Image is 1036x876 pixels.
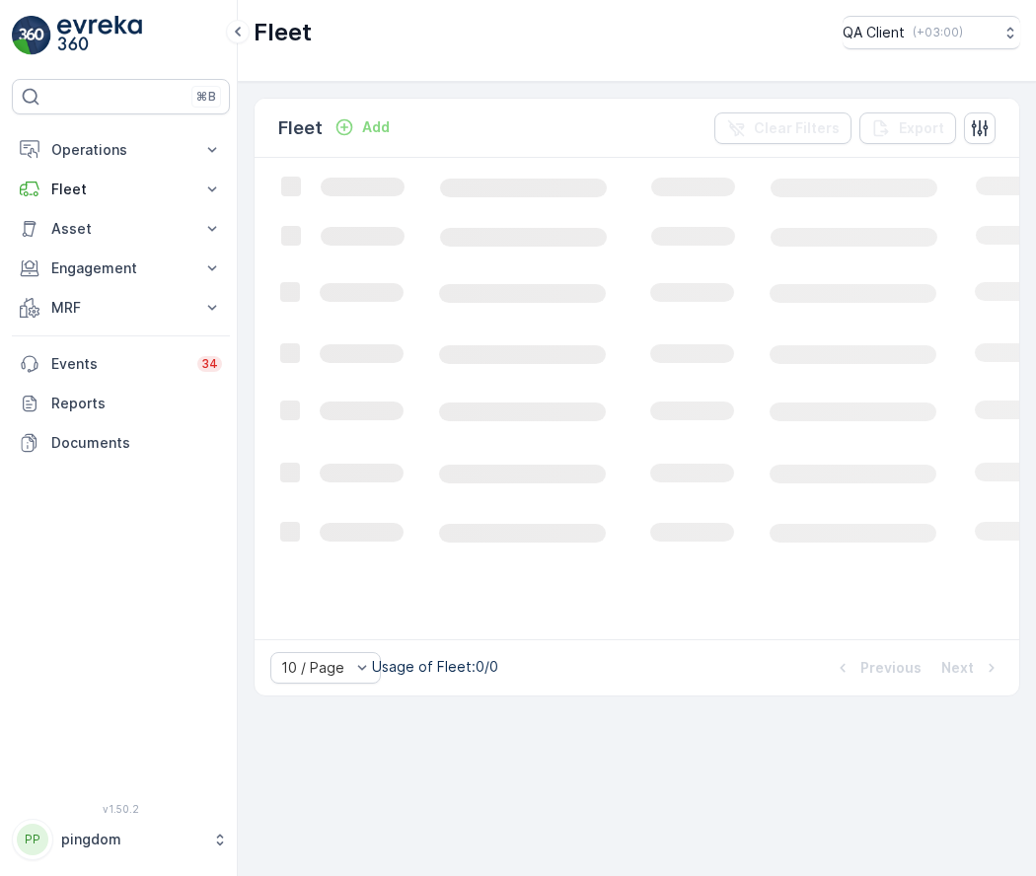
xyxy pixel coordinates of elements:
[196,89,216,105] p: ⌘B
[899,118,944,138] p: Export
[12,819,230,860] button: PPpingdom
[51,219,190,239] p: Asset
[12,288,230,328] button: MRF
[859,112,956,144] button: Export
[278,114,323,142] p: Fleet
[51,298,190,318] p: MRF
[201,356,218,372] p: 34
[12,384,230,423] a: Reports
[939,656,1003,680] button: Next
[12,423,230,463] a: Documents
[12,344,230,384] a: Events34
[57,16,142,55] img: logo_light-DOdMpM7g.png
[12,130,230,170] button: Operations
[61,830,202,849] p: pingdom
[12,249,230,288] button: Engagement
[843,23,905,42] p: QA Client
[327,115,398,139] button: Add
[714,112,851,144] button: Clear Filters
[51,140,190,160] p: Operations
[51,394,222,413] p: Reports
[12,209,230,249] button: Asset
[843,16,1020,49] button: QA Client(+03:00)
[254,17,312,48] p: Fleet
[12,16,51,55] img: logo
[362,117,390,137] p: Add
[941,658,974,678] p: Next
[51,258,190,278] p: Engagement
[754,118,840,138] p: Clear Filters
[913,25,963,40] p: ( +03:00 )
[51,354,185,374] p: Events
[17,824,48,855] div: PP
[860,658,922,678] p: Previous
[51,433,222,453] p: Documents
[372,657,498,677] p: Usage of Fleet : 0/0
[51,180,190,199] p: Fleet
[12,170,230,209] button: Fleet
[831,656,924,680] button: Previous
[12,803,230,815] span: v 1.50.2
